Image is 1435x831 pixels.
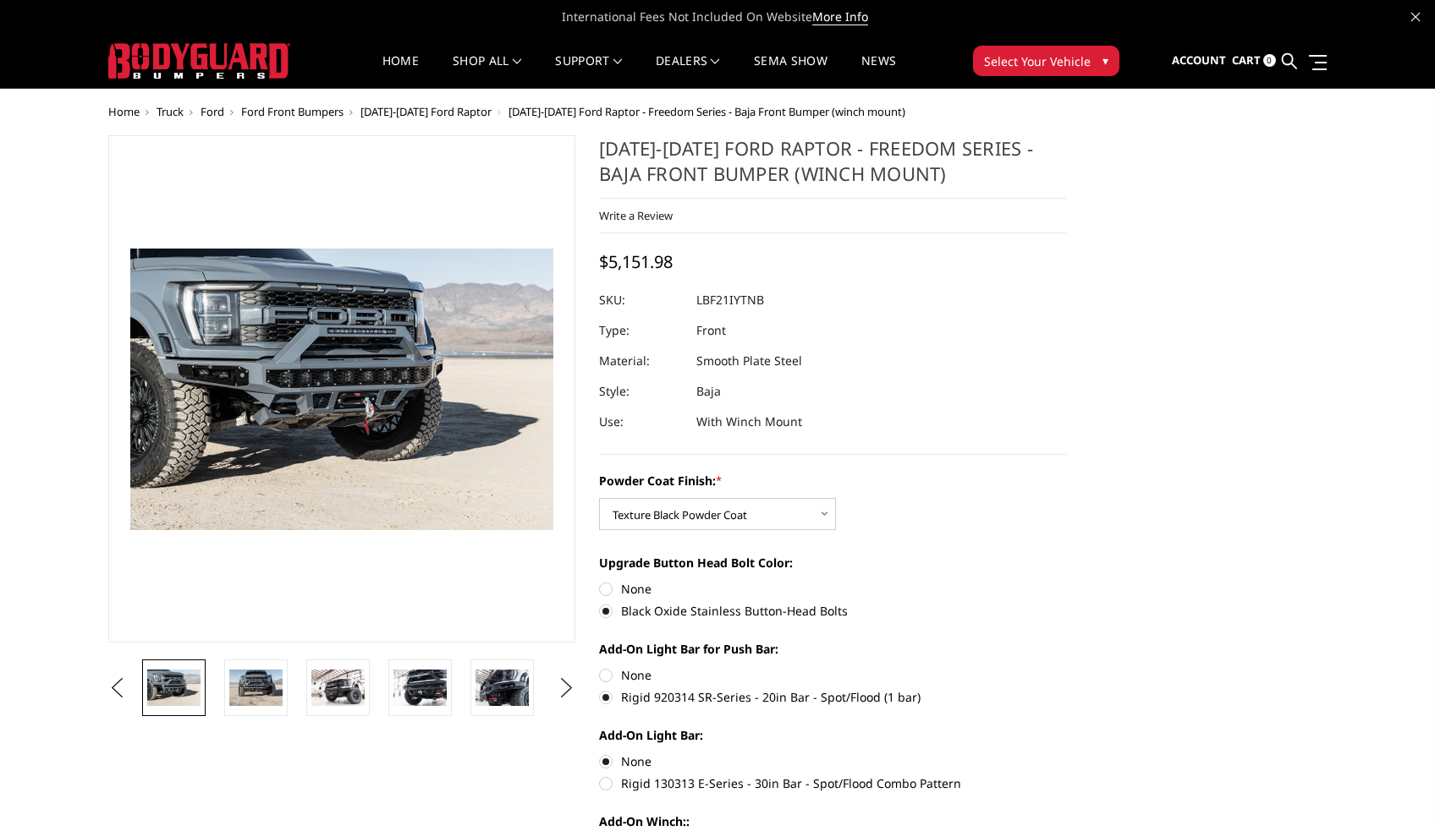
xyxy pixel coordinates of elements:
[861,55,896,88] a: News
[599,812,1066,830] label: Add-On Winch::
[476,670,529,705] img: 2021-2025 Ford Raptor - Freedom Series - Baja Front Bumper (winch mount)
[393,670,447,705] img: 2021-2025 Ford Raptor - Freedom Series - Baja Front Bumper (winch mount)
[1263,54,1276,67] span: 0
[241,104,344,119] a: Ford Front Bumpers
[554,675,580,701] button: Next
[1350,750,1435,831] iframe: Chat Widget
[1172,52,1226,68] span: Account
[555,55,622,88] a: Support
[201,104,224,119] a: Ford
[599,346,684,376] dt: Material:
[382,55,419,88] a: Home
[1172,38,1226,84] a: Account
[656,55,720,88] a: Dealers
[599,774,1066,792] label: Rigid 130313 E-Series - 30in Bar - Spot/Flood Combo Pattern
[599,726,1066,744] label: Add-On Light Bar:
[599,752,1066,770] label: None
[812,8,868,25] a: More Info
[599,376,684,407] dt: Style:
[229,670,283,705] img: 2021-2025 Ford Raptor - Freedom Series - Baja Front Bumper (winch mount)
[360,104,492,119] a: [DATE]-[DATE] Ford Raptor
[311,670,365,705] img: 2021-2025 Ford Raptor - Freedom Series - Baja Front Bumper (winch mount)
[599,554,1066,571] label: Upgrade Button Head Bolt Color:
[1232,52,1261,68] span: Cart
[599,315,684,346] dt: Type:
[108,43,290,79] img: BODYGUARD BUMPERS
[599,285,684,315] dt: SKU:
[509,104,905,119] span: [DATE]-[DATE] Ford Raptor - Freedom Series - Baja Front Bumper (winch mount)
[599,250,673,273] span: $5,151.98
[599,135,1066,199] h1: [DATE]-[DATE] Ford Raptor - Freedom Series - Baja Front Bumper (winch mount)
[696,407,802,437] dd: With Winch Mount
[973,46,1119,76] button: Select Your Vehicle
[1232,38,1276,84] a: Cart 0
[599,472,1066,489] label: Powder Coat Finish:
[599,640,1066,658] label: Add-On Light Bar for Push Bar:
[108,135,575,642] a: 2021-2025 Ford Raptor - Freedom Series - Baja Front Bumper (winch mount)
[599,688,1066,706] label: Rigid 920314 SR-Series - 20in Bar - Spot/Flood (1 bar)
[754,55,827,88] a: SEMA Show
[696,285,764,315] dd: LBF21IYTNB
[696,346,802,376] dd: Smooth Plate Steel
[599,580,1066,598] label: None
[696,376,721,407] dd: Baja
[104,675,129,701] button: Previous
[696,315,726,346] dd: Front
[599,208,673,223] a: Write a Review
[984,52,1091,70] span: Select Your Vehicle
[453,55,521,88] a: shop all
[1102,52,1108,69] span: ▾
[147,670,201,705] img: 2021-2025 Ford Raptor - Freedom Series - Baja Front Bumper (winch mount)
[157,104,184,119] a: Truck
[599,407,684,437] dt: Use:
[599,602,1066,620] label: Black Oxide Stainless Button-Head Bolts
[599,666,1066,684] label: None
[108,104,140,119] a: Home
